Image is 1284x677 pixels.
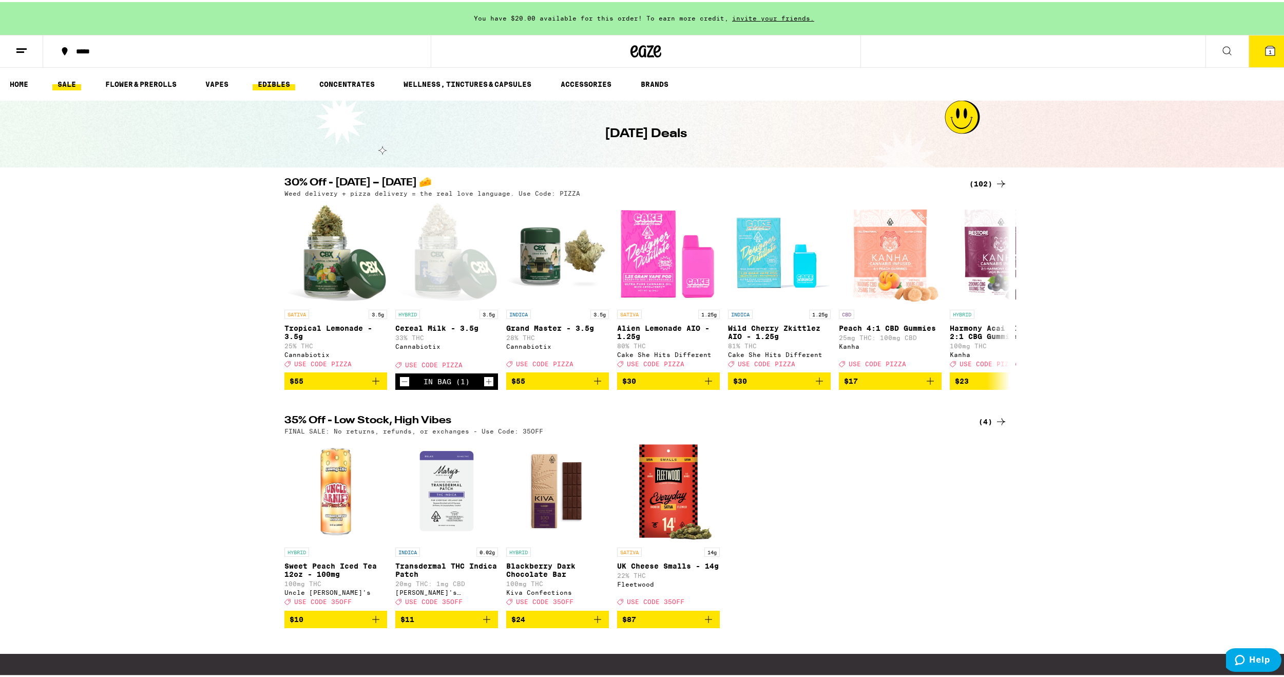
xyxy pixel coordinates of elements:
[950,200,1052,370] a: Open page for Harmony Acai Blueberry 2:1 CBG Gummies from Kanha
[622,613,636,622] span: $87
[253,76,295,88] a: EDIBLES
[290,613,303,622] span: $10
[476,546,498,555] p: 0.02g
[506,308,531,317] p: INDICA
[284,322,387,338] p: Tropical Lemonade - 3.5g
[395,200,498,371] a: Open page for Cereal Milk - 3.5g from Cannabiotix
[52,76,81,88] a: SALE
[969,176,1007,188] a: (102)
[950,349,1052,356] div: Kanha
[617,570,720,577] p: 22% THC
[200,76,234,88] a: VAPES
[733,375,747,383] span: $30
[284,308,309,317] p: SATIVA
[839,332,942,339] p: 25mg THC: 100mg CBD
[395,609,498,626] button: Add to bag
[704,546,720,555] p: 14g
[839,200,942,370] a: Open page for Peach 4:1 CBD Gummies from Kanha
[840,200,940,303] img: Kanha - Peach 4:1 CBD Gummies
[950,308,974,317] p: HYBRID
[728,349,831,356] div: Cake She Hits Different
[395,341,498,348] div: Cannabiotix
[506,609,609,626] button: Add to bag
[400,613,414,622] span: $11
[950,341,1052,347] p: 100mg THC
[511,375,525,383] span: $55
[405,360,463,366] span: USE CODE PIZZA
[506,200,609,370] a: Open page for Grand Master - 3.5g from Cannabiotix
[284,188,580,195] p: Weed delivery + pizza delivery = the real love language. Use Code: PIZZA
[395,578,498,585] p: 20mg THC: 1mg CBD
[284,349,387,356] div: Cannabiotix
[728,322,831,338] p: Wild Cherry Zkittlez AIO - 1.25g
[506,341,609,348] div: Cannabiotix
[284,578,387,585] p: 100mg THC
[622,375,636,383] span: $30
[516,359,573,365] span: USE CODE PIZZA
[395,560,498,576] p: Transdermal THC Indica Patch
[284,438,387,608] a: Open page for Sweet Peach Iced Tea 12oz - 100mg from Uncle Arnie's
[738,359,795,365] span: USE CODE PIZZA
[950,370,1052,388] button: Add to bag
[617,308,642,317] p: SATIVA
[294,359,352,365] span: USE CODE PIZZA
[284,609,387,626] button: Add to bag
[979,413,1007,426] a: (4)
[728,200,831,303] img: Cake She Hits Different - Wild Cherry Zkittlez AIO - 1.25g
[839,341,942,348] div: Kanha
[100,76,182,88] a: FLOWER & PREROLLS
[506,587,609,594] div: Kiva Confections
[617,370,720,388] button: Add to bag
[617,438,720,540] img: Fleetwood - UK Cheese Smalls - 14g
[480,308,498,317] p: 3.5g
[395,322,498,330] p: Cereal Milk - 3.5g
[290,375,303,383] span: $55
[839,308,854,317] p: CBD
[484,374,494,385] button: Increment
[950,322,1052,338] p: Harmony Acai Blueberry 2:1 CBG Gummies
[398,76,536,88] a: WELLNESS, TINCTURES & CAPSULES
[506,560,609,576] p: Blackberry Dark Chocolate Bar
[424,375,470,384] div: In Bag (1)
[605,123,687,141] h1: [DATE] Deals
[627,597,684,604] span: USE CODE 35OFF
[617,438,720,608] a: Open page for UK Cheese Smalls - 14g from Fleetwood
[506,546,531,555] p: HYBRID
[506,200,609,303] img: Cannabiotix - Grand Master - 3.5g
[284,370,387,388] button: Add to bag
[314,76,380,88] a: CONCENTRATES
[590,308,609,317] p: 3.5g
[284,413,957,426] h2: 35% Off - Low Stock, High Vibes
[844,375,858,383] span: $17
[627,359,684,365] span: USE CODE PIZZA
[395,587,498,594] div: [PERSON_NAME]'s Medicinals
[839,370,942,388] button: Add to bag
[506,322,609,330] p: Grand Master - 3.5g
[809,308,831,317] p: 1.25g
[506,578,609,585] p: 100mg THC
[839,322,942,330] p: Peach 4:1 CBD Gummies
[617,200,720,370] a: Open page for Alien Lemonade AIO - 1.25g from Cake She Hits Different
[728,308,753,317] p: INDICA
[284,560,387,576] p: Sweet Peach Iced Tea 12oz - 100mg
[506,438,609,540] img: Kiva Confections - Blackberry Dark Chocolate Bar
[284,426,543,432] p: FINAL SALE: No returns, refunds, or exchanges - Use Code: 35OFF
[369,308,387,317] p: 3.5g
[506,332,609,339] p: 28% THC
[729,13,818,20] span: invite your friends.
[284,341,387,347] p: 25% THC
[698,308,720,317] p: 1.25g
[617,560,720,568] p: UK Cheese Smalls - 14g
[284,587,387,594] div: Uncle [PERSON_NAME]'s
[951,200,1051,303] img: Kanha - Harmony Acai Blueberry 2:1 CBG Gummies
[294,597,352,604] span: USE CODE 35OFF
[617,609,720,626] button: Add to bag
[395,308,420,317] p: HYBRID
[405,597,463,604] span: USE CODE 35OFF
[399,374,410,385] button: Decrement
[474,13,729,20] span: You have $20.00 available for this order! To earn more credit,
[849,359,906,365] span: USE CODE PIZZA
